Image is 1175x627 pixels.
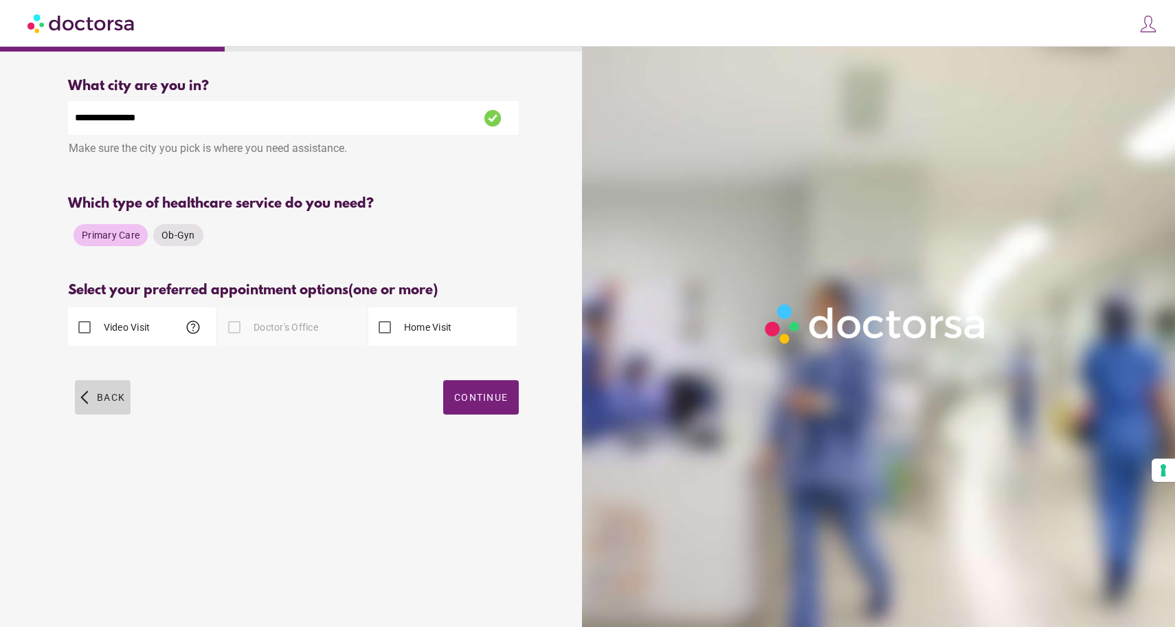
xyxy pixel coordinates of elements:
[348,283,438,298] span: (one or more)
[68,135,519,165] div: Make sure the city you pick is where you need assistance.
[82,230,139,241] span: Primary Care
[68,78,519,94] div: What city are you in?
[161,230,195,241] span: Ob-Gyn
[401,320,452,334] label: Home Visit
[1139,14,1158,34] img: icons8-customer-100.png
[185,319,201,335] span: help
[759,298,994,350] img: Logo-Doctorsa-trans-White-partial-flat.png
[68,283,519,298] div: Select your preferred appointment options
[68,196,519,212] div: Which type of healthcare service do you need?
[1152,459,1175,482] button: Your consent preferences for tracking technologies
[101,320,150,334] label: Video Visit
[251,320,318,334] label: Doctor's Office
[75,380,131,415] button: arrow_back_ios Back
[443,380,519,415] button: Continue
[454,392,508,403] span: Continue
[97,392,125,403] span: Back
[27,8,136,38] img: Doctorsa.com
